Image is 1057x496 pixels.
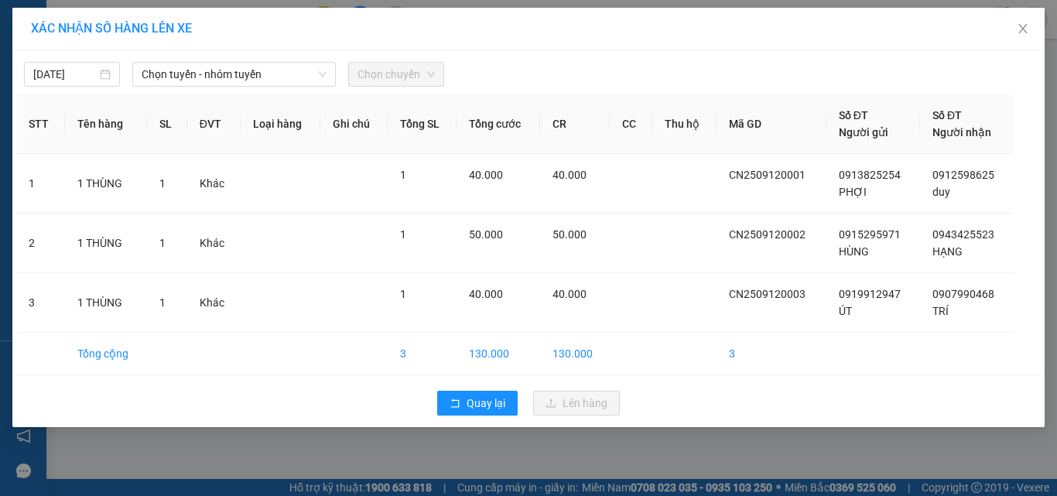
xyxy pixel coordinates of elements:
[147,94,187,154] th: SL
[400,288,406,300] span: 1
[932,126,991,139] span: Người nhận
[839,305,852,317] span: ÚT
[552,288,587,300] span: 40.000
[932,186,950,198] span: duy
[552,169,587,181] span: 40.000
[1017,22,1029,35] span: close
[457,94,539,154] th: Tổng cước
[932,109,962,121] span: Số ĐT
[540,333,611,375] td: 130.000
[400,169,406,181] span: 1
[65,214,147,273] td: 1 THÙNG
[159,177,166,190] span: 1
[469,228,503,241] span: 50.000
[65,94,147,154] th: Tên hàng
[932,169,994,181] span: 0912598625
[839,169,901,181] span: 0913825254
[467,395,505,412] span: Quay lại
[241,94,320,154] th: Loại hàng
[65,333,147,375] td: Tổng cộng
[932,305,949,317] span: TRÍ
[457,333,539,375] td: 130.000
[932,228,994,241] span: 0943425523
[450,398,460,410] span: rollback
[187,94,241,154] th: ĐVT
[142,63,327,86] span: Chọn tuyến - nhóm tuyến
[469,169,503,181] span: 40.000
[187,154,241,214] td: Khác
[65,273,147,333] td: 1 THÙNG
[159,237,166,249] span: 1
[839,109,868,121] span: Số ĐT
[729,288,806,300] span: CN2509120003
[839,186,867,198] span: PHỢI
[839,228,901,241] span: 0915295971
[610,94,652,154] th: CC
[187,273,241,333] td: Khác
[717,94,826,154] th: Mã GD
[729,169,806,181] span: CN2509120001
[320,94,388,154] th: Ghi chú
[839,126,888,139] span: Người gửi
[16,214,65,273] td: 2
[187,214,241,273] td: Khác
[717,333,826,375] td: 3
[31,21,192,36] span: XÁC NHẬN SỐ HÀNG LÊN XE
[16,94,65,154] th: STT
[839,245,869,258] span: HÙNG
[932,288,994,300] span: 0907990468
[533,391,620,416] button: uploadLên hàng
[652,94,717,154] th: Thu hộ
[318,70,327,79] span: down
[16,273,65,333] td: 3
[1001,8,1045,51] button: Close
[469,288,503,300] span: 40.000
[552,228,587,241] span: 50.000
[437,391,518,416] button: rollbackQuay lại
[388,94,457,154] th: Tổng SL
[65,154,147,214] td: 1 THÙNG
[839,288,901,300] span: 0919912947
[16,154,65,214] td: 1
[159,296,166,309] span: 1
[388,333,457,375] td: 3
[932,245,963,258] span: HẠNG
[729,228,806,241] span: CN2509120002
[33,66,97,83] input: 12/09/2025
[540,94,611,154] th: CR
[357,63,435,86] span: Chọn chuyến
[400,228,406,241] span: 1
